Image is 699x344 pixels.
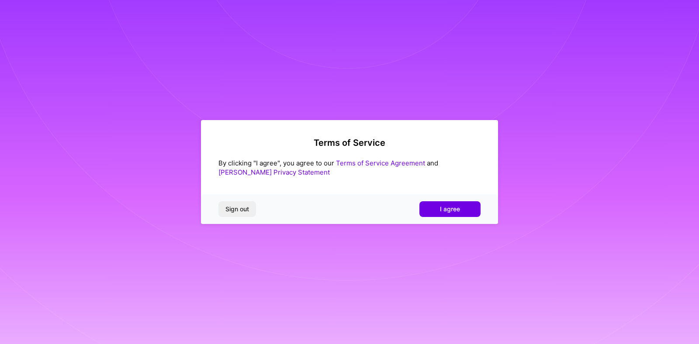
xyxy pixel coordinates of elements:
[218,138,481,148] h2: Terms of Service
[218,158,481,177] div: By clicking "I agree", you agree to our and
[225,205,249,213] span: Sign out
[440,205,460,213] span: I agree
[419,201,481,217] button: I agree
[336,159,425,167] a: Terms of Service Agreement
[218,201,256,217] button: Sign out
[218,168,330,176] a: [PERSON_NAME] Privacy Statement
